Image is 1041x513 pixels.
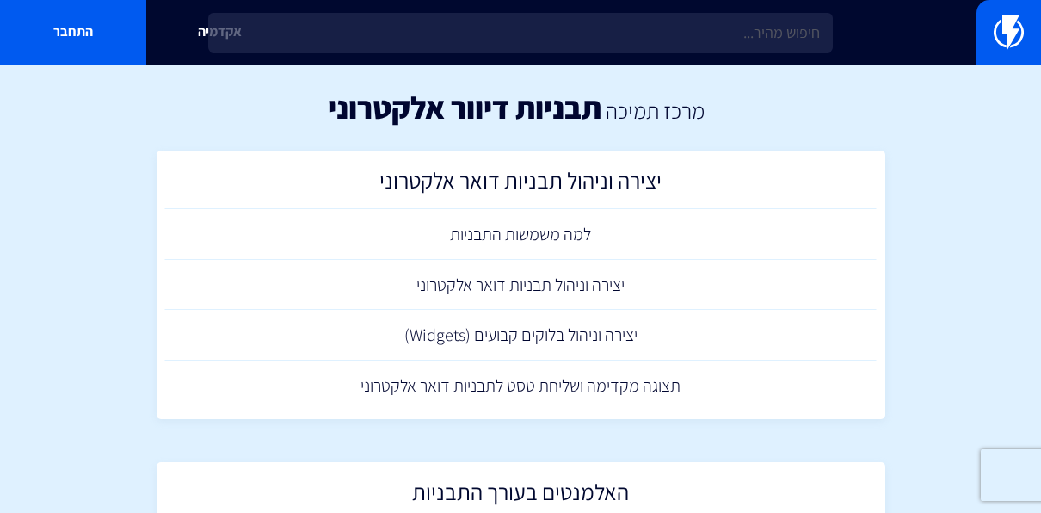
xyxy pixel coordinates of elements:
[165,361,877,411] a: תצוגה מקדימה ושליחת טסט לתבניות דואר אלקטרוני
[174,168,868,201] h2: יצירה וניהול תבניות דואר אלקטרוני
[328,90,601,125] h1: תבניות דיוור אלקטרוני
[208,13,833,53] input: חיפוש מהיר...
[165,260,877,311] a: יצירה וניהול תבניות דואר אלקטרוני
[165,159,877,210] a: יצירה וניהול תבניות דואר אלקטרוני
[165,209,877,260] a: למה משמשות התבניות
[606,96,705,125] a: מרכז תמיכה
[174,479,868,513] h2: האלמנטים בעורך התבניות
[165,310,877,361] a: יצירה וניהול בלוקים קבועים (Widgets)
